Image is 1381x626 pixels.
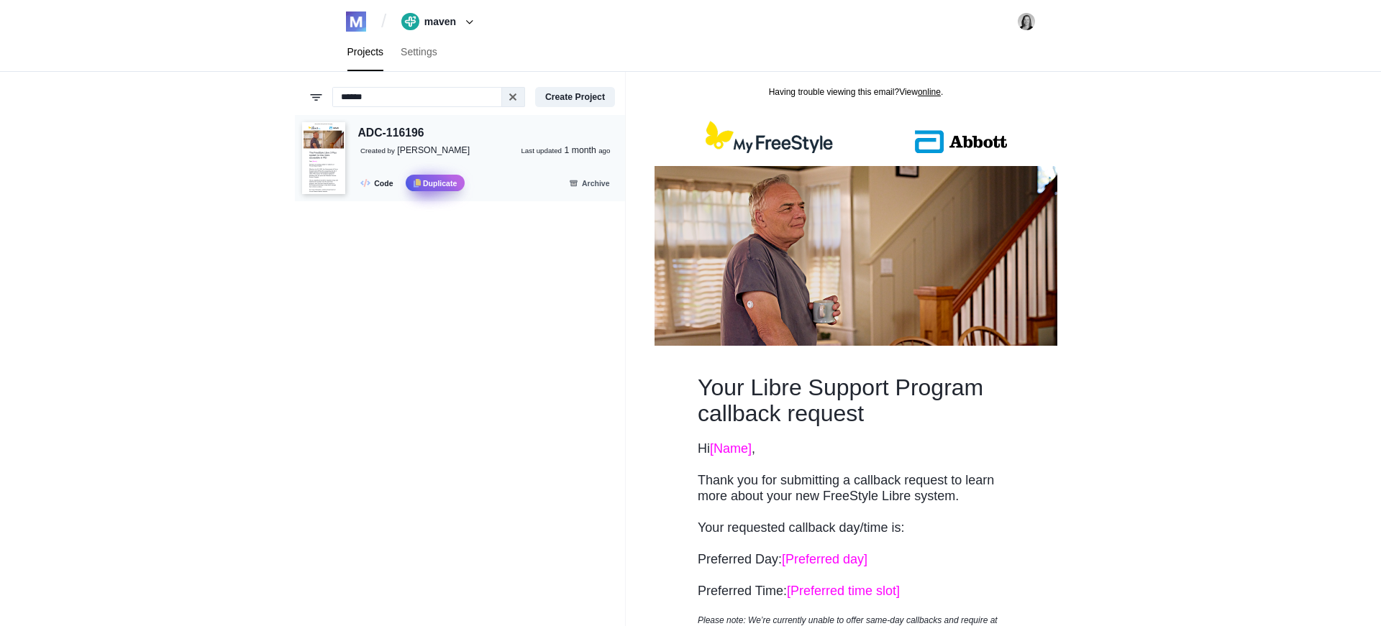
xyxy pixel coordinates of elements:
[397,145,470,155] span: [PERSON_NAME]
[1018,13,1036,31] img: user avatar
[381,10,386,33] span: /
[535,87,615,107] button: Create Project
[358,124,424,142] div: ADC-116196
[521,144,610,157] a: Last updated 1 month ago
[598,147,610,155] small: ago
[561,175,618,191] button: Archive
[360,147,395,155] small: Created by
[339,33,393,71] a: Projects
[355,175,401,191] a: Code
[392,33,446,71] a: Settings
[406,175,465,191] button: Duplicate
[521,147,562,155] small: Last updated
[346,11,366,32] img: logo
[396,10,483,33] button: maven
